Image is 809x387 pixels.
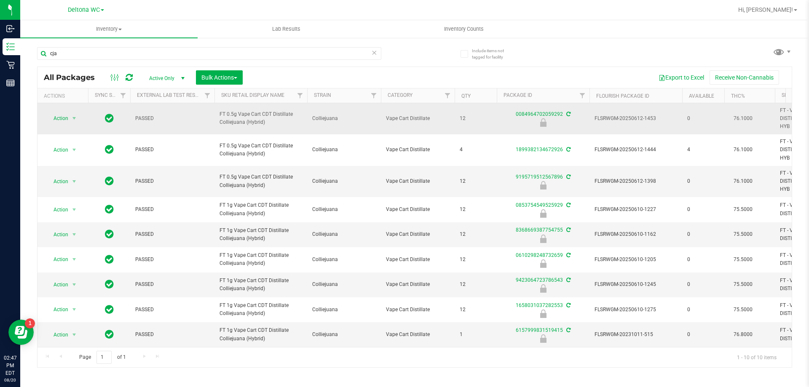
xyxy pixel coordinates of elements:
[220,110,302,126] span: FT 0.5g Vape Cart CDT Distillate Colliejuana (Hybrid)
[460,331,492,339] span: 1
[20,25,198,33] span: Inventory
[653,70,710,85] button: Export to Excel
[69,304,80,315] span: select
[576,88,589,103] a: Filter
[312,256,376,264] span: Colliejuana
[105,254,114,265] span: In Sync
[738,6,793,13] span: Hi, [PERSON_NAME]!
[386,230,450,238] span: Vape Cart Distillate
[595,177,677,185] span: FLSRWGM-20250612-1398
[460,146,492,154] span: 4
[44,93,85,99] div: Actions
[729,304,757,316] span: 75.5000
[312,230,376,238] span: Colliejuana
[46,304,69,315] span: Action
[96,351,112,364] input: 1
[496,259,591,268] div: Newly Received
[220,142,302,158] span: FT 0.5g Vape Cart CDT Distillate Colliejuana (Hybrid)
[220,201,302,217] span: FT 1g Vape Cart CDT Distillate Colliejuana (Hybrid)
[386,115,450,123] span: Vape Cart Distillate
[312,280,376,288] span: Colliejuana
[565,202,571,208] span: Sync from Compliance System
[105,278,114,290] span: In Sync
[69,279,80,291] span: select
[69,112,80,124] span: select
[116,88,130,103] a: Filter
[565,174,571,180] span: Sync from Compliance System
[565,327,571,333] span: Sync from Compliance System
[105,328,114,340] span: In Sync
[25,318,35,328] iframe: Resource center unread badge
[220,302,302,318] span: FT 1g Vape Cart CDT Distillate Colliejuana (Hybrid)
[312,115,376,123] span: Colliejuana
[595,256,677,264] span: FLSRWGM-20250610-1205
[46,144,69,156] span: Action
[687,206,719,214] span: 0
[312,206,376,214] span: Colliejuana
[220,326,302,342] span: FT 1g Vape Cart CDT Distillate Colliejuana (Hybrid)
[69,254,80,265] span: select
[196,70,243,85] button: Bulk Actions
[687,177,719,185] span: 0
[386,280,450,288] span: Vape Cart Distillate
[386,146,450,154] span: Vape Cart Distillate
[69,329,80,341] span: select
[433,25,495,33] span: Inventory Counts
[69,204,80,216] span: select
[710,70,779,85] button: Receive Non-Cannabis
[516,327,563,333] a: 6157999831519415
[386,256,450,264] span: Vape Cart Distillate
[105,144,114,155] span: In Sync
[595,206,677,214] span: FLSRWGM-20250610-1227
[496,310,591,318] div: Newly Received
[46,176,69,187] span: Action
[460,306,492,314] span: 12
[730,351,783,363] span: 1 - 10 of 10 items
[46,279,69,291] span: Action
[95,92,127,98] a: Sync Status
[46,204,69,216] span: Action
[69,229,80,240] span: select
[496,334,591,343] div: Quarantine
[729,112,757,125] span: 76.1000
[595,146,677,154] span: FLSRWGM-20250612-1444
[595,280,677,288] span: FLSRWGM-20250610-1245
[72,351,133,364] span: Page of 1
[6,24,15,33] inline-svg: Inbound
[46,254,69,265] span: Action
[44,73,103,82] span: All Packages
[367,88,381,103] a: Filter
[201,74,237,81] span: Bulk Actions
[371,47,377,58] span: Clear
[504,92,532,98] a: Package ID
[105,203,114,215] span: In Sync
[375,20,552,38] a: Inventory Counts
[135,331,209,339] span: PASSED
[135,146,209,154] span: PASSED
[516,174,563,180] a: 9195719512567896
[220,277,302,293] span: FT 1g Vape Cart CDT Distillate Colliejuana (Hybrid)
[69,176,80,187] span: select
[729,144,757,156] span: 76.1000
[386,331,450,339] span: Vape Cart Distillate
[4,377,16,383] p: 08/20
[460,115,492,123] span: 12
[729,175,757,187] span: 76.1000
[687,280,719,288] span: 0
[37,47,381,60] input: Search Package ID, Item Name, SKU, Lot or Part Number...
[6,79,15,87] inline-svg: Reports
[20,20,198,38] a: Inventory
[729,203,757,216] span: 75.5000
[220,251,302,267] span: FT 1g Vape Cart CDT Distillate Colliejuana (Hybrid)
[6,43,15,51] inline-svg: Inventory
[729,254,757,266] span: 75.5000
[565,302,571,308] span: Sync from Compliance System
[595,331,677,339] span: FLSRWGM-20231011-515
[135,306,209,314] span: PASSED
[135,230,209,238] span: PASSED
[8,320,34,345] iframe: Resource center
[105,228,114,240] span: In Sync
[729,228,757,240] span: 75.5000
[460,206,492,214] span: 12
